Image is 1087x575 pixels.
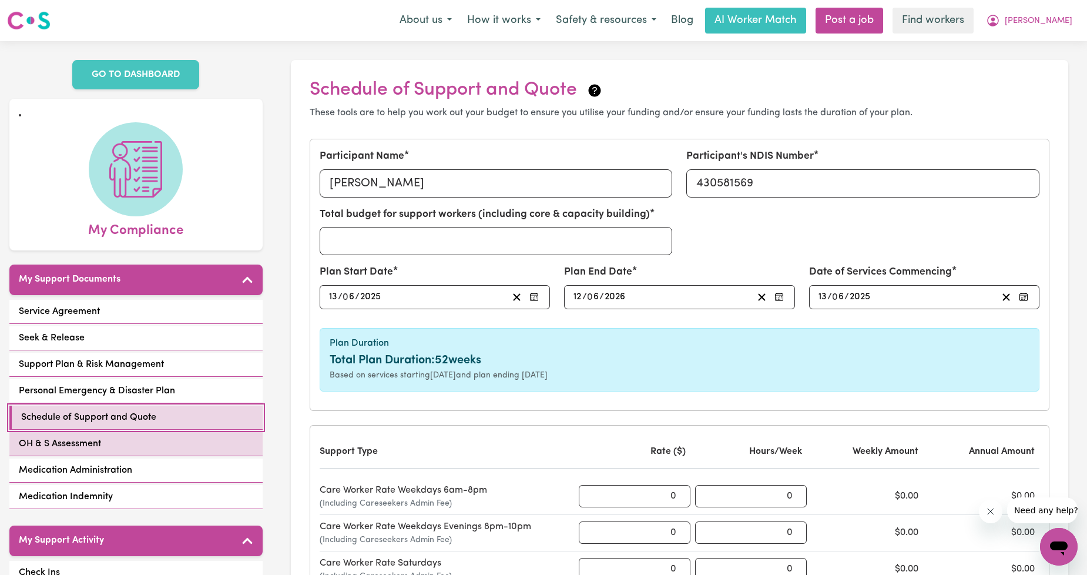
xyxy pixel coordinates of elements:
input: -- [833,289,844,305]
a: GO TO DASHBOARD [72,60,199,89]
button: Safety & resources [548,8,664,33]
h2: Schedule of Support and Quote [310,79,1050,101]
span: OH & S Assessment [19,437,101,451]
div: Rate ($) [579,444,690,459]
div: $0.00 [928,526,1039,540]
div: Care Worker Rate Weekdays Evenings 8pm-10pm [320,520,575,546]
label: Participant's NDIS Number [686,149,814,164]
span: 0 [587,292,593,302]
a: Support Plan & Risk Management [9,353,263,377]
a: Seek & Release [9,326,263,350]
h5: My Support Documents [19,274,120,285]
label: Total budget for support workers (including core & capacity building) [320,207,650,222]
input: -- [328,289,338,305]
p: These tools are to help you work out your budget to ensure you utilise your funding and/or ensure... [310,106,1050,120]
label: Plan Start Date [320,265,393,280]
a: Blog [664,8,700,34]
input: -- [818,289,827,305]
a: Service Agreement [9,300,263,324]
span: Support Plan & Risk Management [19,357,164,372]
a: Careseekers logo [7,7,51,34]
span: (Including Careseekers Admin Fee) [320,534,565,546]
div: $0.00 [928,489,1039,503]
input: ---- [360,289,382,305]
span: / [338,292,343,302]
span: Medication Indemnity [19,490,113,504]
div: $0.00 [811,489,923,503]
h5: My Support Activity [19,535,104,546]
input: ---- [604,289,626,305]
label: Participant Name [320,149,404,164]
button: About us [392,8,459,33]
label: Plan End Date [564,265,632,280]
a: OH & S Assessment [9,432,263,456]
iframe: Button to launch messaging window [1040,528,1078,566]
iframe: Message from company [1007,497,1078,523]
div: Based on services starting [DATE] and plan ending [DATE] [330,369,1030,382]
a: Schedule of Support and Quote [9,406,263,430]
span: 0 [832,292,838,302]
div: Support Type [320,444,575,459]
button: My Support Activity [9,526,263,556]
img: Careseekers logo [7,10,51,31]
div: Annual Amount [928,444,1039,459]
span: Service Agreement [19,305,100,319]
input: ---- [849,289,871,305]
span: Medication Administration [19,463,132,477]
div: Hours/Week [695,444,807,459]
label: Date of Services Commencing [809,265,952,280]
span: 0 [343,292,348,302]
input: -- [343,289,355,305]
h6: Plan Duration [330,338,1030,349]
span: / [844,292,849,302]
span: / [827,292,832,302]
span: [PERSON_NAME] [1005,15,1072,28]
div: Weekly Amount [811,444,923,459]
input: -- [588,289,599,305]
span: Schedule of Support and Quote [21,410,156,424]
span: / [355,292,360,302]
span: Seek & Release [19,331,85,345]
span: / [582,292,587,302]
a: AI Worker Match [705,8,806,34]
a: Medication Administration [9,459,263,483]
a: Find workers [893,8,974,34]
a: My Compliance [19,122,253,241]
a: Medication Indemnity [9,485,263,509]
span: / [599,292,604,302]
button: My Support Documents [9,265,263,295]
a: Post a job [816,8,883,34]
input: -- [573,289,582,305]
span: (Including Careseekers Admin Fee) [320,497,565,510]
div: Care Worker Rate Weekdays 6am-8pm [320,483,575,510]
div: $0.00 [811,526,923,540]
button: My Account [978,8,1080,33]
span: Personal Emergency & Disaster Plan [19,384,175,398]
a: Personal Emergency & Disaster Plan [9,379,263,403]
iframe: Close message [979,500,1002,523]
span: Need any help? [7,8,71,18]
button: How it works [459,8,548,33]
div: Total Plan Duration: 52 weeks [330,352,1030,369]
span: My Compliance [88,216,183,241]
